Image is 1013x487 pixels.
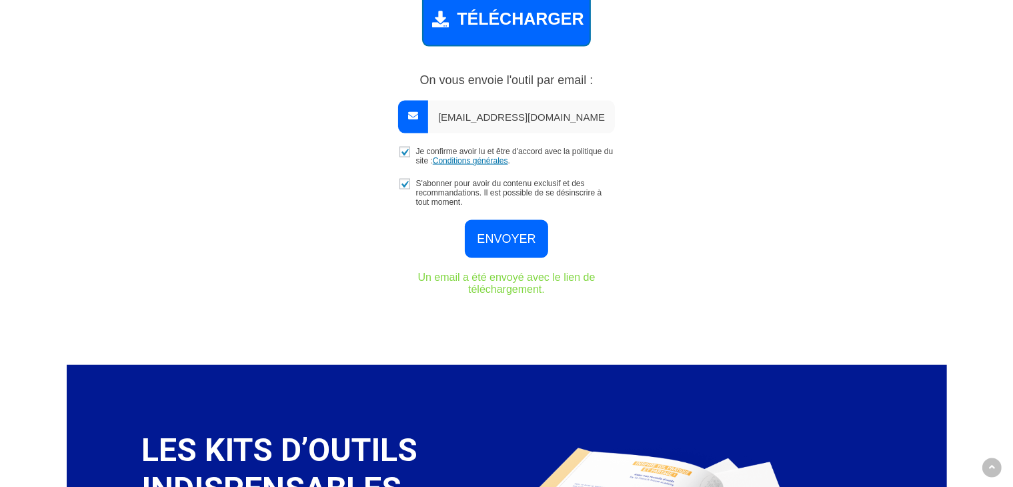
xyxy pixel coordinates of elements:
[389,73,623,87] p: On vous envoie l'outil par email :
[415,179,616,207] span: S'abonner pour avoir du contenu exclusif et des recommandations. Il est possible de se désinscrir...
[465,220,548,258] input: ENVOYER
[433,156,508,165] a: Conditions générales
[418,272,596,295] span: Un email a été envoyé avec le lien de téléchargement.
[457,9,584,29] span: TÉLÉCHARGER
[428,101,615,133] input: Email
[415,147,616,165] span: Je confirme avoir lu et être d'accord avec la politique du site : .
